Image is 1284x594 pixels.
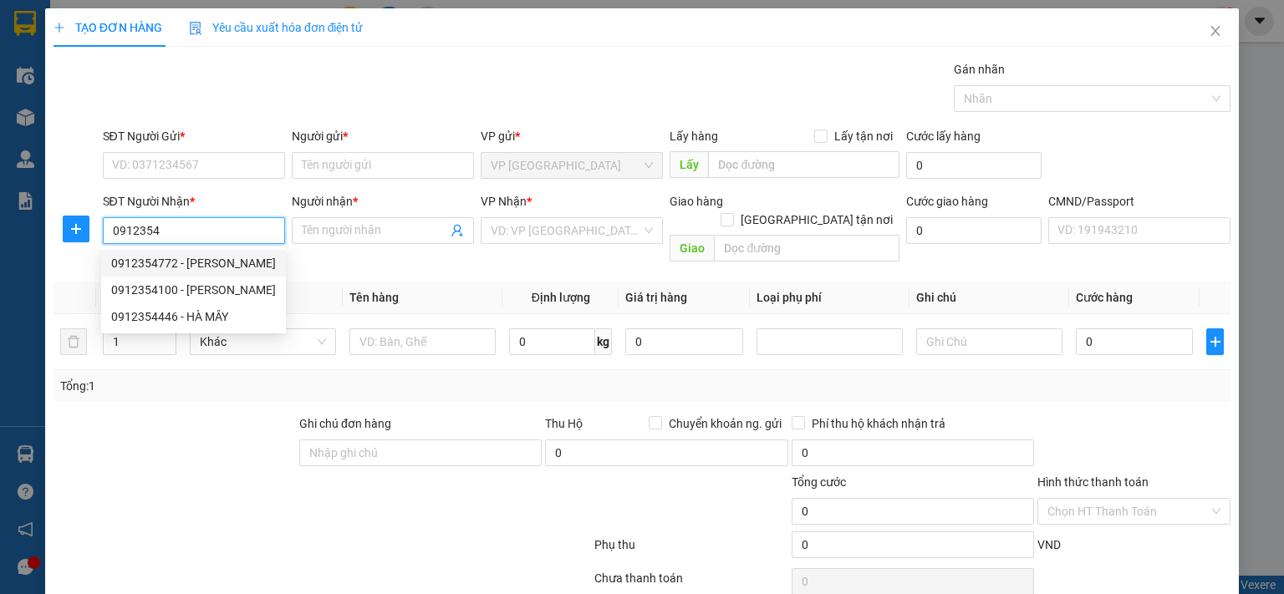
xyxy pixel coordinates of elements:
[714,235,899,261] input: Dọc đường
[954,63,1005,76] label: Gán nhãn
[670,129,718,143] span: Lấy hàng
[101,277,286,303] div: 0912354100 - ĐỖ VĂN THANH
[805,414,952,433] span: Phí thu hộ khách nhận trả
[292,192,474,211] div: Người nhận
[906,195,988,208] label: Cước giao hàng
[532,291,590,304] span: Định lượng
[111,307,276,326] div: 0912354446 - HÀ MÂY
[734,211,899,229] span: [GEOGRAPHIC_DATA] tận nơi
[481,127,663,145] div: VP gửi
[906,129,981,143] label: Cước lấy hàng
[60,377,497,395] div: Tổng: 1
[111,254,276,272] div: 0912354772 - [PERSON_NAME]
[708,151,899,178] input: Dọc đường
[593,536,789,565] div: Phụ thu
[481,195,527,208] span: VP Nhận
[103,192,285,211] div: SĐT Người Nhận
[545,417,583,430] span: Thu Hộ
[662,414,788,433] span: Chuyển khoản ng. gửi
[670,235,714,261] span: Giao
[299,439,542,466] input: Ghi chú đơn hàng
[1209,24,1222,38] span: close
[906,152,1042,179] input: Cước lấy hàng
[111,281,276,299] div: 0912354100 - [PERSON_NAME]
[349,291,399,304] span: Tên hàng
[64,222,89,236] span: plus
[1076,291,1133,304] span: Cước hàng
[1037,475,1149,489] label: Hình thức thanh toán
[906,217,1042,244] input: Cước giao hàng
[189,22,202,35] img: icon
[670,195,723,208] span: Giao hàng
[299,417,391,430] label: Ghi chú đơn hàng
[103,127,285,145] div: SĐT Người Gửi
[670,151,708,178] span: Lấy
[792,475,846,489] span: Tổng cước
[349,328,496,355] input: VD: Bàn, Ghế
[451,224,464,237] span: user-add
[1192,8,1239,55] button: Close
[1037,538,1061,551] span: VND
[101,303,286,330] div: 0912354446 - HÀ MÂY
[595,328,612,355] span: kg
[101,250,286,277] div: 0912354772 - PHƯƠNG TUYÊN
[750,282,909,314] th: Loại phụ phí
[491,153,653,178] span: VP Trường Chinh
[200,329,326,354] span: Khác
[53,21,162,34] span: TẠO ĐƠN HÀNG
[1207,335,1223,348] span: plus
[625,328,742,355] input: 0
[1048,192,1230,211] div: CMND/Passport
[828,127,899,145] span: Lấy tận nơi
[60,328,87,355] button: delete
[625,291,687,304] span: Giá trị hàng
[189,21,364,34] span: Yêu cầu xuất hóa đơn điện tử
[909,282,1069,314] th: Ghi chú
[53,22,65,33] span: plus
[63,216,89,242] button: plus
[1206,328,1224,355] button: plus
[292,127,474,145] div: Người gửi
[916,328,1062,355] input: Ghi Chú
